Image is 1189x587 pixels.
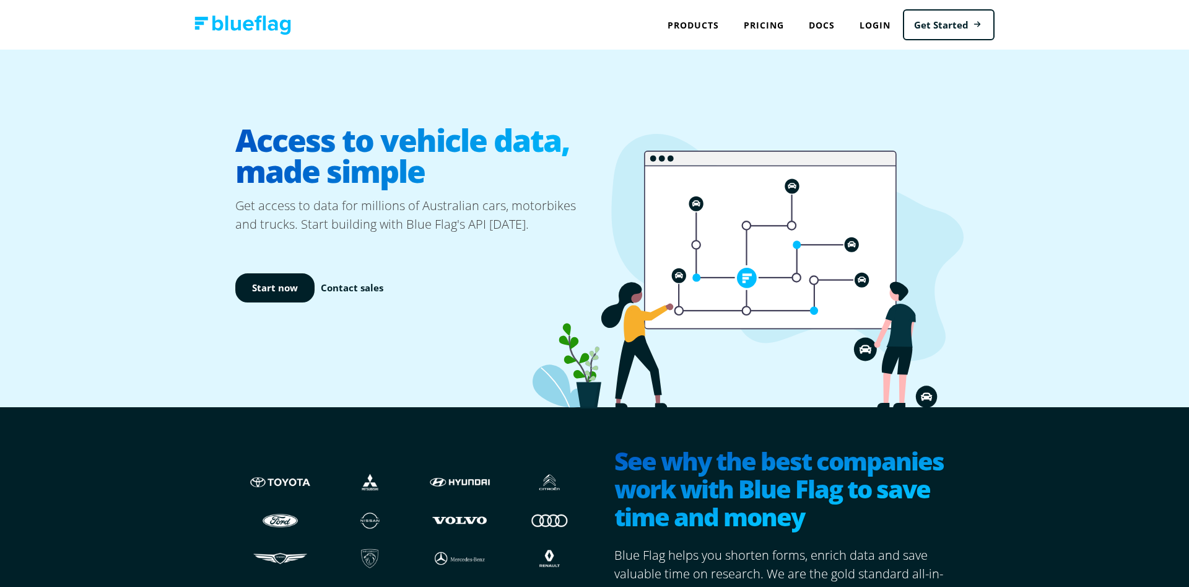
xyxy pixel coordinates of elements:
img: Mercedes logo [427,547,492,570]
img: Citroen logo [517,470,582,494]
img: Peugeot logo [338,547,403,570]
a: Login to Blue Flag application [847,12,903,38]
a: Pricing [731,12,796,38]
h1: Access to vehicle data, made simple [235,115,594,196]
img: Genesis logo [248,547,313,570]
img: Hyundai logo [427,470,492,494]
a: Start now [235,273,315,302]
a: Docs [796,12,847,38]
img: Nissan logo [338,508,403,532]
img: Renault logo [517,547,582,570]
a: Get Started [903,9,995,41]
h2: See why the best companies work with Blue Flag to save time and money [614,447,954,534]
img: Mistubishi logo [338,470,403,494]
p: Get access to data for millions of Australian cars, motorbikes and trucks. Start building with Bl... [235,196,594,234]
img: Ford logo [248,508,313,532]
div: Products [655,12,731,38]
a: Contact sales [321,281,383,295]
img: Volvo logo [427,508,492,532]
img: Blue Flag logo [194,15,291,35]
img: Audi logo [517,508,582,532]
img: Toyota logo [248,470,313,494]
